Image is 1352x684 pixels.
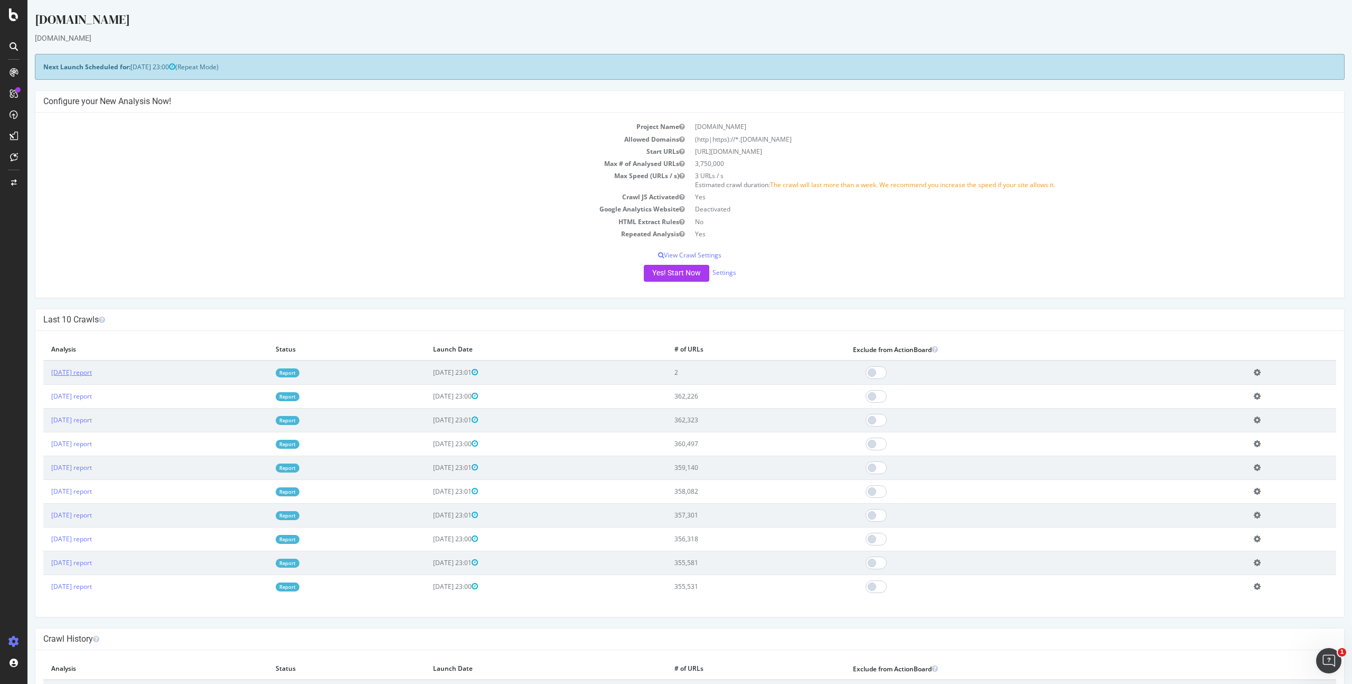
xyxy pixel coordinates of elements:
th: Exclude from ActionBoard [818,339,1218,361]
a: Report [248,416,272,425]
span: [DATE] 23:01 [406,368,450,377]
a: Report [248,535,272,544]
td: 360,497 [639,432,818,456]
td: Yes [662,228,1309,240]
td: 358,082 [639,479,818,503]
td: 362,226 [639,384,818,408]
td: Yes [662,191,1309,203]
td: Max # of Analysed URLs [16,158,662,170]
a: Report [248,487,272,496]
td: 357,301 [639,503,818,527]
span: [DATE] 23:00 [103,62,148,71]
th: Analysis [16,658,240,680]
td: 362,323 [639,408,818,432]
td: Max Speed (URLs / s) [16,170,662,191]
a: [DATE] report [24,368,64,377]
td: [DOMAIN_NAME] [662,121,1309,133]
a: Report [248,440,272,449]
a: [DATE] report [24,487,64,496]
th: # of URLs [639,339,818,361]
div: [DOMAIN_NAME] [7,11,1317,33]
th: Exclude from ActionBoard [818,658,1218,680]
a: [DATE] report [24,534,64,543]
a: [DATE] report [24,582,64,591]
th: # of URLs [639,658,818,680]
a: Settings [685,268,709,277]
a: [DATE] report [24,558,64,567]
span: [DATE] 23:00 [406,392,450,401]
td: Deactivated [662,203,1309,215]
td: No [662,216,1309,228]
span: [DATE] 23:01 [406,463,450,472]
td: (http|https)://*.[DOMAIN_NAME] [662,133,1309,145]
th: Launch Date [398,339,639,361]
td: 3,750,000 [662,158,1309,170]
span: [DATE] 23:01 [406,415,450,424]
p: View Crawl Settings [16,251,1309,260]
td: 355,531 [639,575,818,598]
a: [DATE] report [24,392,64,401]
span: [DATE] 23:01 [406,558,450,567]
span: [DATE] 23:00 [406,439,450,448]
td: [URL][DOMAIN_NAME] [662,145,1309,158]
h4: Crawl History [16,634,1309,644]
a: Report [248,368,272,377]
a: [DATE] report [24,439,64,448]
a: [DATE] report [24,463,64,472]
div: (Repeat Mode) [7,54,1317,80]
span: 1 [1338,648,1346,657]
h4: Configure your New Analysis Now! [16,96,1309,107]
a: Report [248,559,272,568]
td: Crawl JS Activated [16,191,662,203]
button: Yes! Start Now [616,265,682,282]
iframe: Intercom live chat [1316,648,1341,673]
td: Start URLs [16,145,662,158]
th: Launch Date [398,658,639,680]
a: [DATE] report [24,511,64,520]
a: Report [248,511,272,520]
span: [DATE] 23:00 [406,582,450,591]
span: [DATE] 23:00 [406,534,450,543]
td: 356,318 [639,527,818,551]
td: Repeated Analysis [16,228,662,240]
td: Project Name [16,121,662,133]
td: Allowed Domains [16,133,662,145]
th: Status [240,339,398,361]
a: [DATE] report [24,415,64,424]
td: 2 [639,361,818,385]
span: The crawl will last more than a week. We recommend you increase the speed if your site allows it. [743,180,1028,189]
span: [DATE] 23:01 [406,511,450,520]
td: HTML Extract Rules [16,216,662,228]
a: Report [248,464,272,473]
td: 355,581 [639,551,818,575]
td: Google Analytics Website [16,203,662,215]
a: Report [248,583,272,591]
a: Report [248,392,272,401]
td: 3 URLs / s Estimated crawl duration: [662,170,1309,191]
span: [DATE] 23:01 [406,487,450,496]
h4: Last 10 Crawls [16,315,1309,325]
th: Status [240,658,398,680]
div: [DOMAIN_NAME] [7,33,1317,43]
td: 359,140 [639,456,818,479]
th: Analysis [16,339,240,361]
strong: Next Launch Scheduled for: [16,62,103,71]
